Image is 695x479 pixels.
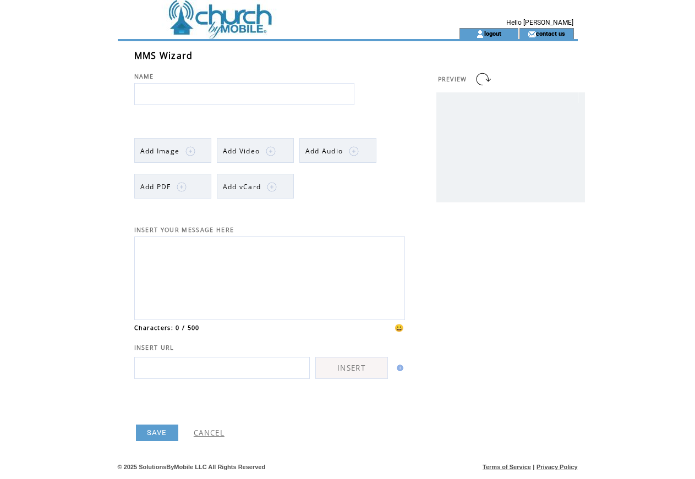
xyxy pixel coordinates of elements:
[395,323,404,333] span: 😀
[134,324,200,332] span: Characters: 0 / 500
[134,226,234,234] span: INSERT YOUR MESSAGE HERE
[305,146,343,156] span: Add Audio
[223,182,261,191] span: Add vCard
[299,138,376,163] a: Add Audio
[476,30,484,38] img: account_icon.gif
[438,75,467,83] span: PREVIEW
[177,182,187,192] img: plus.png
[140,182,171,191] span: Add PDF
[315,357,388,379] a: INSERT
[349,146,359,156] img: plus.png
[118,464,266,470] span: © 2025 SolutionsByMobile LLC All Rights Reserved
[134,49,193,62] span: MMS Wizard
[266,146,276,156] img: plus.png
[134,138,211,163] a: Add Image
[136,425,178,441] a: SAVE
[134,73,154,80] span: NAME
[536,30,565,37] a: contact us
[134,344,174,351] span: INSERT URL
[537,464,578,470] a: Privacy Policy
[223,146,260,156] span: Add Video
[484,30,501,37] a: logout
[185,146,195,156] img: plus.png
[217,138,294,163] a: Add Video
[393,365,403,371] img: help.gif
[533,464,534,470] span: |
[267,182,277,192] img: plus.png
[217,174,294,199] a: Add vCard
[194,428,225,438] a: CANCEL
[506,19,573,26] span: Hello [PERSON_NAME]
[483,464,531,470] a: Terms of Service
[528,30,536,38] img: contact_us_icon.gif
[134,174,211,199] a: Add PDF
[140,146,180,156] span: Add Image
